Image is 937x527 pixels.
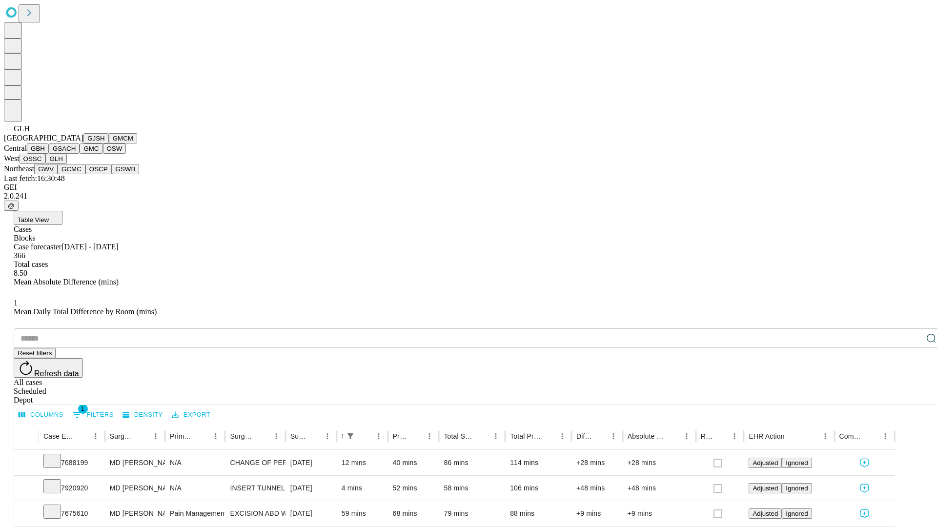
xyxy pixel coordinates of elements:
[14,243,61,251] span: Case forecaster
[70,407,116,423] button: Show filters
[342,432,343,440] div: Scheduled In Room Duration
[195,429,209,443] button: Sort
[14,124,30,133] span: GLH
[444,476,500,501] div: 58 mins
[444,501,500,526] div: 79 mins
[110,432,134,440] div: Surgeon Name
[4,192,933,201] div: 2.0.241
[753,510,778,517] span: Adjusted
[110,476,160,501] div: MD [PERSON_NAME] Md
[423,429,436,443] button: Menu
[4,134,83,142] span: [GEOGRAPHIC_DATA]
[393,432,408,440] div: Predicted In Room Duration
[14,348,56,358] button: Reset filters
[230,501,280,526] div: EXCISION ABD WALL SUBQ TUMOR, 3 CM OR MORE
[85,164,112,174] button: OSCP
[393,476,434,501] div: 52 mins
[19,506,34,523] button: Expand
[269,429,283,443] button: Menu
[475,429,489,443] button: Sort
[256,429,269,443] button: Sort
[290,476,332,501] div: [DATE]
[786,459,808,466] span: Ignored
[120,407,165,423] button: Density
[170,476,220,501] div: N/A
[149,429,163,443] button: Menu
[290,450,332,475] div: [DATE]
[749,458,782,468] button: Adjusted
[782,458,812,468] button: Ignored
[607,429,620,443] button: Menu
[18,349,52,357] span: Reset filters
[14,260,48,268] span: Total cases
[27,143,49,154] button: GBH
[321,429,334,443] button: Menu
[342,476,383,501] div: 4 mins
[61,243,118,251] span: [DATE] - [DATE]
[576,501,618,526] div: +9 mins
[19,455,34,472] button: Expand
[409,429,423,443] button: Sort
[209,429,223,443] button: Menu
[16,407,66,423] button: Select columns
[393,450,434,475] div: 40 mins
[4,154,20,162] span: West
[14,307,157,316] span: Mean Daily Total Difference by Room (mins)
[576,476,618,501] div: +48 mins
[75,429,89,443] button: Sort
[230,476,280,501] div: INSERT TUNNELED CENTRAL VENOUS ACCESS WITH SUBQ PORT
[865,429,878,443] button: Sort
[14,358,83,378] button: Refresh data
[170,501,220,526] div: Pain Management
[510,450,567,475] div: 114 mins
[786,510,808,517] span: Ignored
[4,201,19,211] button: @
[628,450,691,475] div: +28 mins
[89,429,102,443] button: Menu
[34,369,79,378] span: Refresh data
[342,501,383,526] div: 59 mins
[344,429,357,443] button: Show filters
[170,432,194,440] div: Primary Service
[135,429,149,443] button: Sort
[14,211,62,225] button: Table View
[786,429,799,443] button: Sort
[782,483,812,493] button: Ignored
[43,432,74,440] div: Case Epic Id
[14,278,119,286] span: Mean Absolute Difference (mins)
[20,154,46,164] button: OSSC
[344,429,357,443] div: 1 active filter
[169,407,213,423] button: Export
[290,501,332,526] div: [DATE]
[782,508,812,519] button: Ignored
[14,251,25,260] span: 366
[628,501,691,526] div: +9 mins
[43,501,100,526] div: 7675610
[628,476,691,501] div: +48 mins
[786,485,808,492] span: Ignored
[49,143,80,154] button: GSACH
[593,429,607,443] button: Sort
[749,508,782,519] button: Adjusted
[103,143,126,154] button: OSW
[80,143,102,154] button: GMC
[489,429,503,443] button: Menu
[19,480,34,497] button: Expand
[230,432,254,440] div: Surgery Name
[393,501,434,526] div: 68 mins
[290,432,306,440] div: Surgery Date
[78,404,88,414] span: 1
[230,450,280,475] div: CHANGE OF PERCUTANEOUS TUBE OR DRAINAGE [MEDICAL_DATA] WITH XRAY AND [MEDICAL_DATA]
[878,429,892,443] button: Menu
[818,429,832,443] button: Menu
[18,216,49,223] span: Table View
[4,174,65,182] span: Last fetch: 16:30:48
[576,432,592,440] div: Difference
[358,429,372,443] button: Sort
[14,299,18,307] span: 1
[43,450,100,475] div: 7688199
[112,164,140,174] button: GSWB
[110,501,160,526] div: MD [PERSON_NAME] [PERSON_NAME] Md
[307,429,321,443] button: Sort
[14,269,27,277] span: 8.50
